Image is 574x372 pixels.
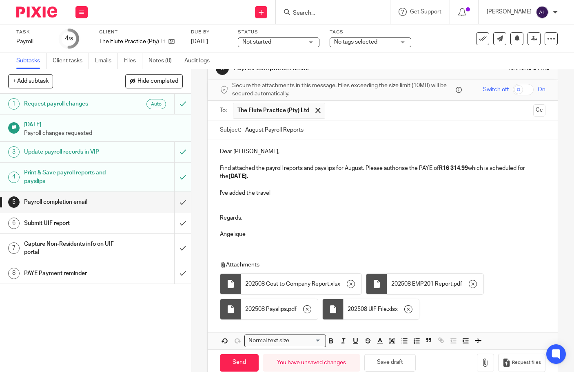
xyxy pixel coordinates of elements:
[99,29,181,35] label: Client
[95,53,118,69] a: Emails
[244,335,326,347] div: Search for option
[8,268,20,279] div: 8
[24,238,119,259] h1: Capture Non-Residents info on UIF portal
[220,261,541,269] p: Attachments
[24,146,119,158] h1: Update payroll records in VIP
[99,37,164,46] p: The Flute Practice (Pty) Ltd
[263,354,360,372] div: You have unsaved changes
[220,147,545,156] p: Dear [PERSON_NAME],
[8,196,20,208] div: 5
[191,39,208,44] span: [DATE]
[184,53,216,69] a: Audit logs
[220,189,545,197] p: I've added the travel
[533,104,545,117] button: Cc
[148,53,178,69] a: Notes (0)
[330,280,340,288] span: xlsx
[24,267,119,280] h1: PAYE Payment reminder
[387,274,483,294] div: .
[348,305,387,313] span: 202508 UIF File
[245,280,329,288] span: 202508 Cost to Company Report
[245,305,287,313] span: 202508 Payslips
[137,78,178,85] span: Hide completed
[292,337,321,345] input: Search for option
[24,196,119,208] h1: Payroll completion email
[242,39,271,45] span: Not started
[232,81,454,98] span: Secure the attachments in this message. Files exceeding the size limit (10MB) will be secured aut...
[439,165,468,171] strong: R16 314.99
[16,37,49,46] div: Payroll
[538,86,545,94] span: On
[8,98,20,110] div: 1
[388,305,398,313] span: xlsx
[8,172,20,183] div: 4
[53,53,89,69] a: Client tasks
[512,359,541,366] span: Request files
[246,337,291,345] span: Normal text size
[24,129,183,137] p: Payroll changes requested
[330,29,411,35] label: Tags
[228,174,247,179] strong: [DATE]
[8,146,20,158] div: 3
[237,106,309,114] span: The Flute Practice (Pty) Ltd
[391,280,452,288] span: 202508 EMP201 Report
[8,242,20,254] div: 7
[16,7,57,18] img: Pixie
[24,167,119,187] h1: Print & Save payroll reports and payslips
[220,230,545,238] p: Angelique
[498,354,545,372] button: Request files
[16,29,49,35] label: Task
[334,39,377,45] span: No tags selected
[146,99,166,109] div: Auto
[487,8,532,16] p: [PERSON_NAME]
[191,29,228,35] label: Due by
[24,98,119,110] h1: Request payroll changes
[8,74,53,88] button: + Add subtask
[8,218,20,229] div: 6
[288,305,297,313] span: pdf
[24,119,183,129] h1: [DATE]
[454,280,462,288] span: pdf
[292,10,366,17] input: Search
[344,299,419,319] div: .
[24,217,119,229] h1: Submit UIF report
[238,29,319,35] label: Status
[16,53,47,69] a: Subtasks
[220,354,259,372] input: Send
[483,86,509,94] span: Switch off
[220,126,241,134] label: Subject:
[241,299,318,319] div: .
[536,6,549,19] img: svg%3E
[220,106,229,114] label: To:
[220,164,545,181] p: Find attached the payroll reports and payslips for August. Please authorise the PAYE of which is ...
[124,53,142,69] a: Files
[241,274,361,294] div: .
[69,37,73,41] small: /8
[65,34,73,43] div: 4
[220,214,545,222] p: Regards,
[125,74,183,88] button: Hide completed
[410,9,441,15] span: Get Support
[364,354,416,372] button: Save draft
